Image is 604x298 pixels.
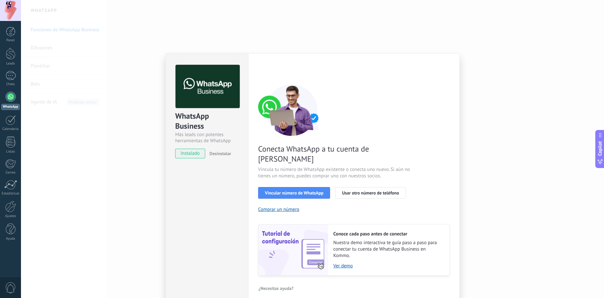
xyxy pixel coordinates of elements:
div: Calendario [1,127,20,131]
div: WhatsApp Business [175,111,239,132]
div: WhatsApp [1,104,20,110]
div: Leads [1,62,20,66]
span: instalado [176,149,205,158]
span: ¿Necesitas ayuda? [258,286,294,291]
div: Más leads con potentes herramientas de WhatsApp [175,132,239,144]
button: Usar otro número de teléfono [335,187,406,199]
div: Panel [1,38,20,43]
button: Vincular número de WhatsApp [258,187,330,199]
h2: Conoce cada paso antes de conectar [333,231,443,237]
div: Listas [1,150,20,154]
span: Usar otro número de teléfono [342,191,399,195]
button: Desinstalar [207,149,231,158]
img: connect number [258,84,326,136]
a: Ver demo [333,263,443,269]
div: Ayuda [1,237,20,241]
img: logo_main.png [176,65,240,108]
span: Desinstalar [209,151,231,156]
div: Ajustes [1,214,20,218]
span: Copilot [597,141,603,156]
span: Conecta WhatsApp a tu cuenta de [PERSON_NAME] [258,144,412,164]
button: ¿Necesitas ayuda? [258,283,294,293]
span: Nuestra demo interactiva te guía paso a paso para conectar tu cuenta de WhatsApp Business en Kommo. [333,240,443,259]
button: Comprar un número [258,206,299,213]
span: Vincular número de WhatsApp [265,191,323,195]
div: Correo [1,171,20,175]
span: Vincula tu número de WhatsApp existente o conecta uno nuevo. Si aún no tienes un número, puedes c... [258,166,412,179]
div: Estadísticas [1,192,20,196]
div: Chats [1,82,20,86]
